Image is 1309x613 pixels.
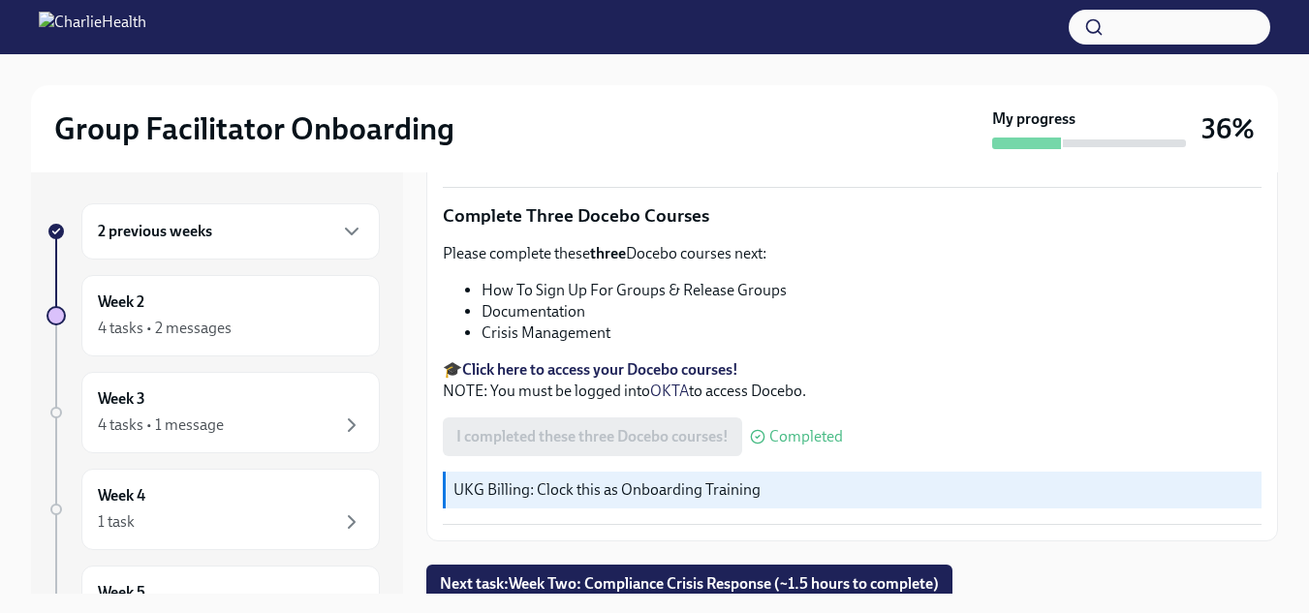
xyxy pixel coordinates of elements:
[590,244,626,262] strong: three
[54,109,454,148] h2: Group Facilitator Onboarding
[81,203,380,260] div: 2 previous weeks
[650,382,689,400] a: OKTA
[482,301,1262,322] li: Documentation
[98,485,145,506] h6: Week 4
[482,280,1262,301] li: How To Sign Up For Groups & Release Groups
[47,469,380,550] a: Week 41 task
[992,108,1075,130] strong: My progress
[453,479,1254,501] p: UKG Billing: Clock this as Onboarding Training
[443,359,1262,402] p: 🎓 NOTE: You must be logged into to access Docebo.
[462,360,738,379] a: Click here to access your Docebo courses!
[440,574,939,594] span: Next task : Week Two: Compliance Crisis Response (~1.5 hours to complete)
[98,221,212,242] h6: 2 previous weeks
[98,582,145,603] h6: Week 5
[482,322,1262,344] li: Crisis Management
[98,511,135,533] div: 1 task
[443,203,1262,229] p: Complete Three Docebo Courses
[39,12,146,43] img: CharlieHealth
[426,565,952,603] button: Next task:Week Two: Compliance Crisis Response (~1.5 hours to complete)
[98,318,232,339] div: 4 tasks • 2 messages
[47,372,380,453] a: Week 34 tasks • 1 message
[98,414,224,436] div: 4 tasks • 1 message
[443,243,1262,264] p: Please complete these Docebo courses next:
[1201,111,1255,146] h3: 36%
[98,291,144,313] h6: Week 2
[98,388,145,410] h6: Week 3
[47,275,380,356] a: Week 24 tasks • 2 messages
[769,429,843,444] span: Completed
